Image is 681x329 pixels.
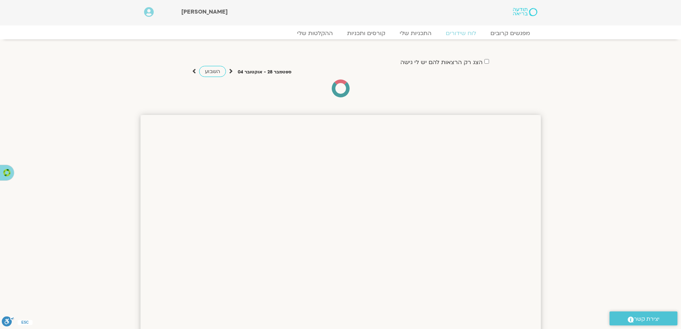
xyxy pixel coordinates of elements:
[238,68,291,76] p: ספטמבר 28 - אוקטובר 04
[439,30,483,37] a: לוח שידורים
[199,66,226,77] a: השבוע
[205,68,220,75] span: השבוע
[483,30,537,37] a: מפגשים קרובים
[634,314,660,324] span: יצירת קשר
[144,30,537,37] nav: Menu
[610,311,677,325] a: יצירת קשר
[400,59,483,66] label: הצג רק הרצאות להם יש לי גישה
[393,30,439,37] a: התכניות שלי
[181,8,228,16] span: [PERSON_NAME]
[290,30,340,37] a: ההקלטות שלי
[340,30,393,37] a: קורסים ותכניות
